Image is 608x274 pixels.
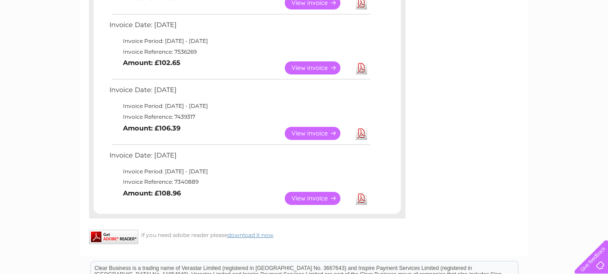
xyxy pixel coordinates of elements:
[107,46,372,57] td: Invoice Reference: 7536269
[123,124,180,132] b: Amount: £106.39
[107,166,372,177] td: Invoice Period: [DATE] - [DATE]
[89,230,405,238] div: If you need adobe reader please .
[285,192,351,205] a: View
[107,149,372,166] td: Invoice Date: [DATE]
[285,61,351,74] a: View
[107,101,372,111] td: Invoice Period: [DATE] - [DATE]
[578,38,599,45] a: Log out
[497,38,524,45] a: Telecoms
[356,192,367,205] a: Download
[438,5,500,16] a: 0333 014 3131
[356,127,367,140] a: Download
[107,36,372,46] td: Invoice Period: [DATE] - [DATE]
[21,23,67,51] img: logo.png
[471,38,491,45] a: Energy
[285,127,351,140] a: View
[107,111,372,122] td: Invoice Reference: 7439317
[123,189,181,197] b: Amount: £108.96
[107,176,372,187] td: Invoice Reference: 7340889
[548,38,570,45] a: Contact
[91,5,518,44] div: Clear Business is a trading name of Verastar Limited (registered in [GEOGRAPHIC_DATA] No. 3667643...
[123,59,180,67] b: Amount: £102.65
[107,84,372,101] td: Invoice Date: [DATE]
[356,61,367,74] a: Download
[449,38,466,45] a: Water
[107,19,372,36] td: Invoice Date: [DATE]
[227,232,273,238] a: download it now
[529,38,542,45] a: Blog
